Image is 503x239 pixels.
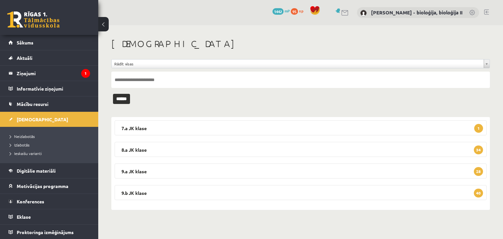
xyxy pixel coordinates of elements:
[272,8,284,15] span: 1442
[474,145,483,154] span: 34
[115,120,487,135] legend: 7.a JK klase
[272,8,290,13] a: 1442 mP
[10,150,92,156] a: Ieskaišu varianti
[7,11,60,28] a: Rīgas 1. Tālmācības vidusskola
[10,134,35,139] span: Neizlabotās
[299,8,303,13] span: xp
[9,194,90,209] a: Konferences
[115,163,487,179] legend: 9.a JK klase
[17,198,44,204] span: Konferences
[17,55,32,61] span: Aktuāli
[291,8,298,15] span: 95
[474,124,483,133] span: 1
[9,112,90,127] a: [DEMOGRAPHIC_DATA]
[10,133,92,139] a: Neizlabotās
[111,38,490,49] h1: [DEMOGRAPHIC_DATA]
[9,209,90,224] a: Eklase
[17,81,90,96] legend: Informatīvie ziņojumi
[291,8,307,13] a: 95 xp
[81,69,90,78] i: 1
[9,35,90,50] a: Sākums
[17,116,68,122] span: [DEMOGRAPHIC_DATA]
[115,185,487,200] legend: 9.b JK klase
[9,163,90,178] a: Digitālie materiāli
[474,167,483,176] span: 28
[17,66,90,81] legend: Ziņojumi
[10,151,42,156] span: Ieskaišu varianti
[17,229,74,235] span: Proktoringa izmēģinājums
[17,101,48,107] span: Mācību resursi
[10,142,92,148] a: Izlabotās
[474,189,483,197] span: 40
[9,179,90,194] a: Motivācijas programma
[285,8,290,13] span: mP
[9,50,90,65] a: Aktuāli
[17,214,31,220] span: Eklase
[114,60,481,68] span: Rādīt visas
[112,60,490,68] a: Rādīt visas
[115,142,487,157] legend: 8.a JK klase
[17,40,33,45] span: Sākums
[17,168,56,174] span: Digitālie materiāli
[17,183,68,189] span: Motivācijas programma
[360,10,367,16] img: Elza Saulīte - bioloģija, bioloģija II
[9,96,90,111] a: Mācību resursi
[9,66,90,81] a: Ziņojumi1
[10,142,29,147] span: Izlabotās
[9,81,90,96] a: Informatīvie ziņojumi
[371,9,462,16] a: [PERSON_NAME] - bioloģija, bioloģija II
